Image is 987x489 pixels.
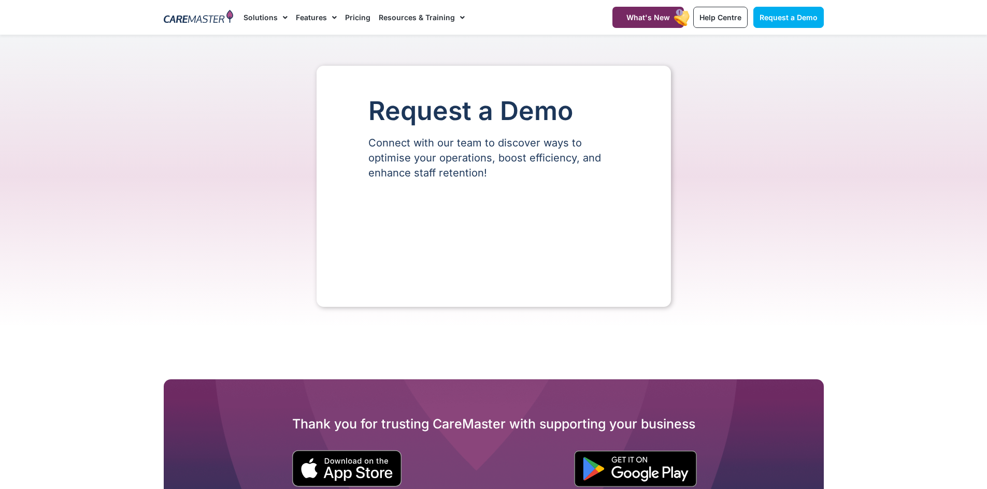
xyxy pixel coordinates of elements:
a: Help Centre [693,7,748,28]
img: "Get is on" Black Google play button. [574,451,697,487]
img: small black download on the apple app store button. [292,450,402,487]
iframe: Form 0 [368,198,619,276]
span: Help Centre [699,13,741,22]
a: Request a Demo [753,7,824,28]
h1: Request a Demo [368,97,619,125]
h2: Thank you for trusting CareMaster with supporting your business [164,416,824,432]
a: What's New [612,7,684,28]
img: CareMaster Logo [164,10,234,25]
p: Connect with our team to discover ways to optimise your operations, boost efficiency, and enhance... [368,136,619,181]
span: Request a Demo [760,13,818,22]
span: What's New [626,13,670,22]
